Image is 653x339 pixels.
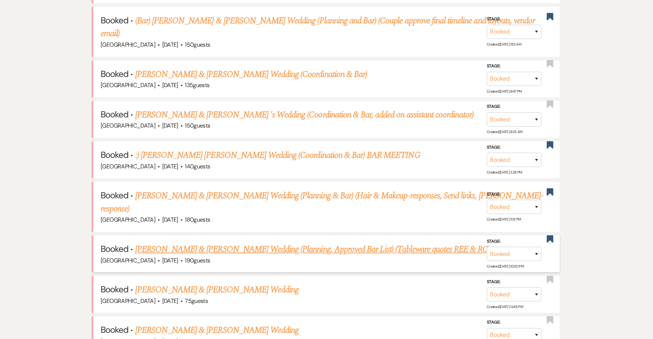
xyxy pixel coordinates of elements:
span: Booked [101,284,128,295]
span: Created: [DATE] 12:45 PM [487,304,523,309]
span: [GEOGRAPHIC_DATA] [101,163,155,170]
span: 150 guests [185,122,210,129]
span: [DATE] [162,216,178,223]
span: [GEOGRAPHIC_DATA] [101,41,155,48]
span: [DATE] [162,81,178,89]
span: [GEOGRAPHIC_DATA] [101,297,155,305]
a: [PERSON_NAME] & [PERSON_NAME] Wedding (Planning, Approved Bar List) (Tableware quotes REE & RC) [135,243,490,256]
span: Booked [101,243,128,254]
span: 140 guests [185,163,210,170]
span: Booked [101,149,128,160]
span: Created: [DATE] 5:13 PM [487,217,521,222]
span: 75 guests [185,297,208,305]
span: [DATE] [162,257,178,264]
label: Stage: [487,103,541,111]
label: Stage: [487,278,541,286]
span: [GEOGRAPHIC_DATA] [101,81,155,89]
a: [PERSON_NAME] & [PERSON_NAME] 's Wedding (Coordination & Bar, added on assistant coordinator) [135,108,474,121]
span: [GEOGRAPHIC_DATA] [101,216,155,223]
label: Stage: [487,319,541,327]
a: [PERSON_NAME] & [PERSON_NAME] Wedding (Planning & Bar) (Hair & Makeup-responses, Send links, [PER... [101,189,543,215]
span: [GEOGRAPHIC_DATA] [101,122,155,129]
span: Booked [101,109,128,120]
a: [PERSON_NAME] & [PERSON_NAME] Wedding (Coordination & Bar) [135,68,367,81]
a: [PERSON_NAME] & [PERSON_NAME] Wedding [135,283,299,296]
span: Booked [101,68,128,79]
label: Stage: [487,191,541,199]
span: [DATE] [162,163,178,170]
label: Stage: [487,62,541,70]
a: [PERSON_NAME] & [PERSON_NAME] Wedding [135,324,299,337]
span: 180 guests [185,216,210,223]
span: 190 guests [185,257,210,264]
span: [DATE] [162,297,178,305]
a: (Bar) [PERSON_NAME] & [PERSON_NAME] Wedding (Planning and Bar) (Couple approve final timeline and... [101,14,535,40]
span: Booked [101,324,128,335]
span: [GEOGRAPHIC_DATA] [101,257,155,264]
span: Created: [DATE] 8:25 AM [487,129,522,134]
a: :) [PERSON_NAME] [PERSON_NAME] Wedding (Coordination & Bar) BAR MEETING [135,149,420,162]
span: Created: [DATE] 10:30 PM [487,264,524,269]
span: Created: [DATE] 11:13 AM [487,42,521,47]
label: Stage: [487,144,541,152]
label: Stage: [487,238,541,246]
span: Created: [DATE] 3:28 PM [487,170,522,175]
span: Created: [DATE] 9:47 PM [487,89,522,94]
span: 150 guests [185,41,210,48]
span: 135 guests [185,81,209,89]
span: Booked [101,190,128,201]
label: Stage: [487,15,541,23]
span: Booked [101,15,128,26]
span: [DATE] [162,122,178,129]
span: [DATE] [162,41,178,48]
